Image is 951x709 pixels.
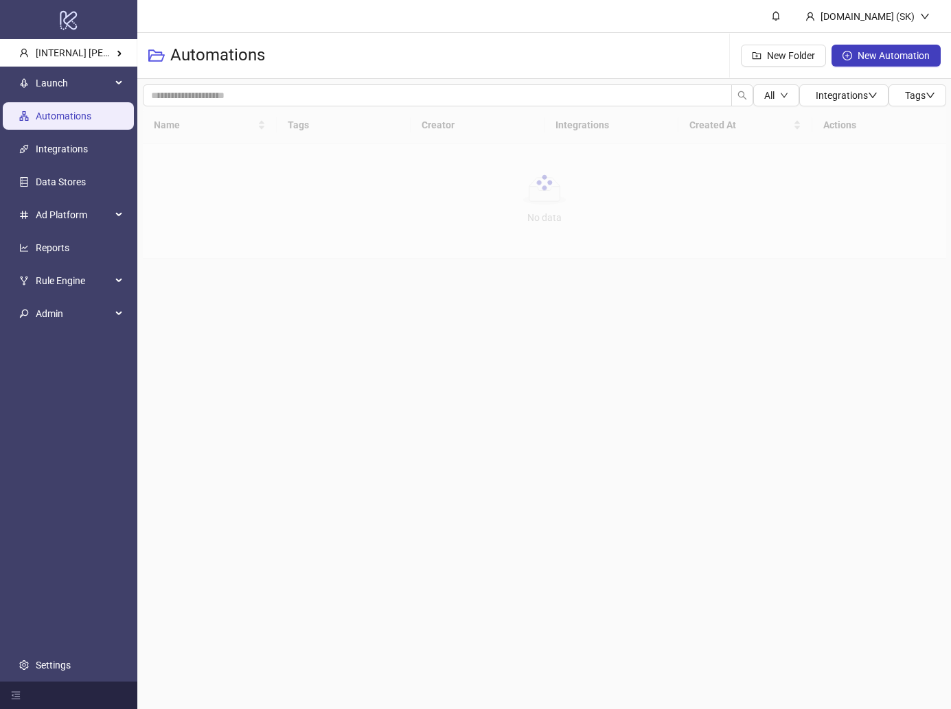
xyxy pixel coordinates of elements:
span: search [737,91,747,100]
button: Tagsdown [889,84,946,106]
span: Tags [905,90,935,101]
span: fork [19,276,29,286]
span: folder-open [148,47,165,64]
span: rocket [19,78,29,88]
span: down [868,91,878,100]
span: plus-circle [843,51,852,60]
span: key [19,309,29,318]
div: [DOMAIN_NAME] (SK) [815,9,920,24]
button: New Folder [741,45,826,67]
a: Settings [36,660,71,671]
span: Admin [36,300,111,327]
span: down [780,91,788,100]
button: Alldown [753,84,799,106]
a: Reports [36,242,69,253]
span: All [764,90,775,101]
a: Integrations [36,143,88,154]
span: Ad Platform [36,201,111,229]
span: New Automation [858,50,930,61]
button: New Automation [832,45,941,67]
span: down [926,91,935,100]
span: number [19,210,29,220]
span: [INTERNAL] [PERSON_NAME] Kitchn [36,47,192,58]
span: user [19,48,29,58]
span: folder-add [752,51,761,60]
span: Integrations [816,90,878,101]
span: Rule Engine [36,267,111,294]
button: Integrationsdown [799,84,889,106]
span: New Folder [767,50,815,61]
span: user [805,12,815,21]
span: down [920,12,930,21]
span: menu-fold [11,690,21,700]
span: bell [771,11,781,21]
a: Data Stores [36,176,86,187]
h3: Automations [170,45,265,67]
a: Automations [36,111,91,121]
span: Launch [36,69,111,97]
